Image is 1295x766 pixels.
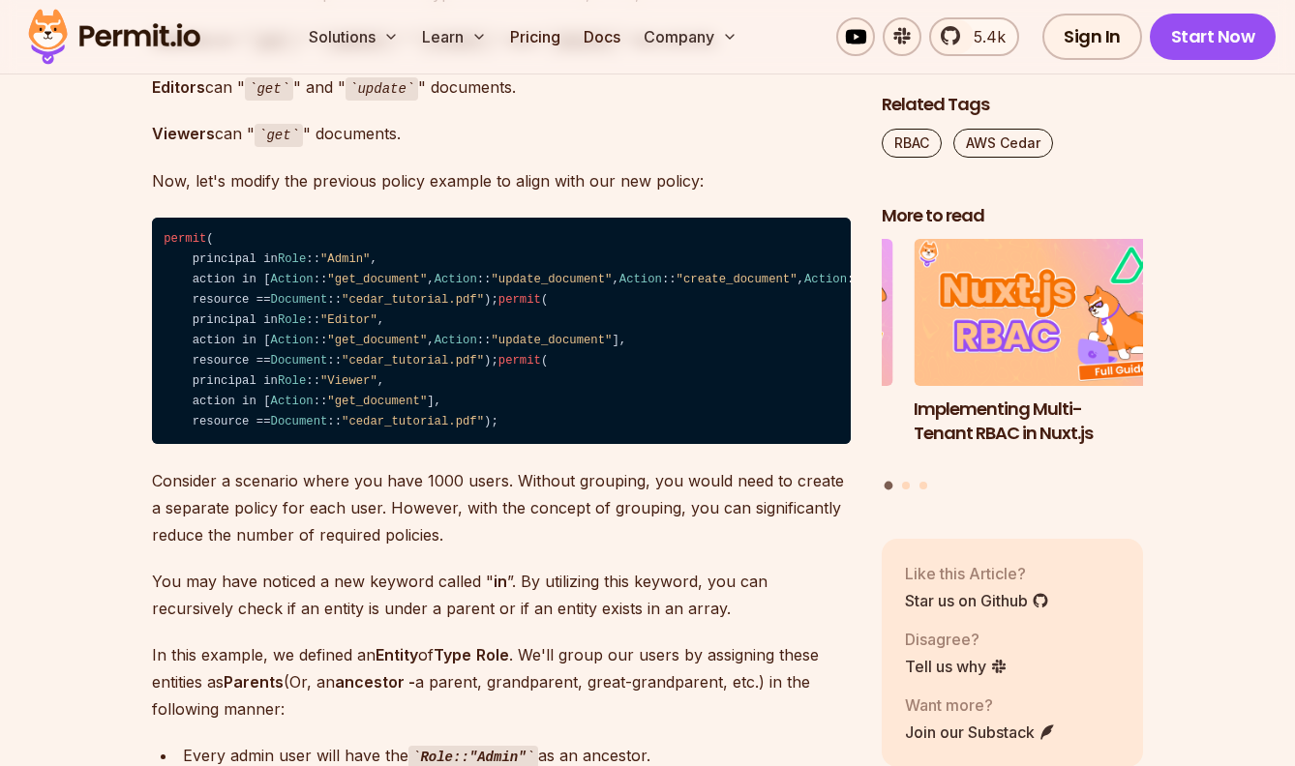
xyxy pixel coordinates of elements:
span: permit [498,354,541,368]
code: update [346,77,418,101]
span: "Admin" [320,252,370,266]
button: Go to slide 1 [885,482,893,490]
span: "get_document" [327,273,427,286]
a: RBAC [882,129,942,158]
span: "update_document" [491,273,612,286]
button: Learn [414,17,495,56]
p: You may have noticed a new keyword called " ”. By utilizing this keyword, you can recursively che... [152,568,851,622]
span: Role [278,252,306,266]
span: Action [271,395,314,408]
p: can " " and " " documents. [152,74,851,102]
span: "cedar_tutorial.pdf" [342,354,484,368]
span: permit [498,293,541,307]
strong: Role::"Admin" [420,750,526,765]
h3: Policy-Based Access Control (PBAC) Isn’t as Great as You Think [632,398,893,469]
span: Action [435,334,477,347]
button: Go to slide 3 [919,482,927,489]
a: Pricing [502,17,568,56]
span: "update_document" [491,334,612,347]
strong: Role [476,645,509,664]
p: Want more? [905,693,1056,717]
a: Sign In [1042,14,1142,60]
div: Posts [882,240,1143,493]
p: In this example, we defined an of . We'll group our users by assigning these entities as (Or, an ... [152,641,851,722]
span: Action [619,273,662,286]
img: Policy-Based Access Control (PBAC) Isn’t as Great as You Think [632,240,893,387]
span: "get_document" [327,395,427,408]
span: "cedar_tutorial.pdf" [342,415,484,428]
p: Consider a scenario where you have 1000 users. Without grouping, you would need to create a separ... [152,467,851,548]
a: Start Now [1150,14,1277,60]
span: "create_document" [677,273,798,286]
a: 5.4k [929,17,1019,56]
a: Docs [576,17,628,56]
span: Action [435,273,477,286]
code: get [245,77,293,101]
h2: More to read [882,204,1143,228]
strong: Editors [152,77,205,97]
p: can " " documents. [152,120,851,148]
span: Action [271,334,314,347]
span: Action [804,273,847,286]
a: Implementing Multi-Tenant RBAC in Nuxt.jsImplementing Multi-Tenant RBAC in Nuxt.js [914,240,1175,470]
a: AWS Cedar [953,129,1053,158]
p: Like this Article? [905,562,1049,585]
span: Role [278,313,306,327]
span: Document [271,293,328,307]
img: Implementing Multi-Tenant RBAC in Nuxt.js [914,240,1175,387]
strong: Type [434,645,471,664]
strong: Parents [224,672,284,692]
li: 1 of 3 [914,240,1175,470]
p: Now, let's modify the previous policy example to align with our new policy: [152,167,851,194]
span: "get_document" [327,334,427,347]
span: Action [271,273,314,286]
span: "Editor" [320,313,377,327]
code: get [255,124,303,147]
p: Disagree? [905,628,1008,651]
h2: Related Tags [882,93,1143,117]
strong: ancestor - [335,672,415,692]
img: Permit logo [19,4,209,70]
button: Company [636,17,745,56]
strong: in [494,572,507,591]
span: Role [278,374,306,388]
h3: Implementing Multi-Tenant RBAC in Nuxt.js [914,398,1175,446]
li: 3 of 3 [632,240,893,470]
a: Star us on Github [905,589,1049,612]
button: Go to slide 2 [902,482,910,489]
span: "cedar_tutorial.pdf" [342,293,484,307]
a: Join our Substack [905,721,1056,744]
span: Document [271,415,328,428]
button: Solutions [301,17,407,56]
span: 5.4k [962,25,1006,48]
span: Document [271,354,328,368]
strong: Entity [376,645,418,664]
a: Tell us why [905,655,1008,678]
strong: Viewers [152,124,215,143]
span: "Viewer" [320,374,377,388]
span: permit [164,232,206,246]
code: ( principal in :: , action in [ :: , :: , :: , :: ], resource == :: ); ( principal in :: , action... [152,218,851,445]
